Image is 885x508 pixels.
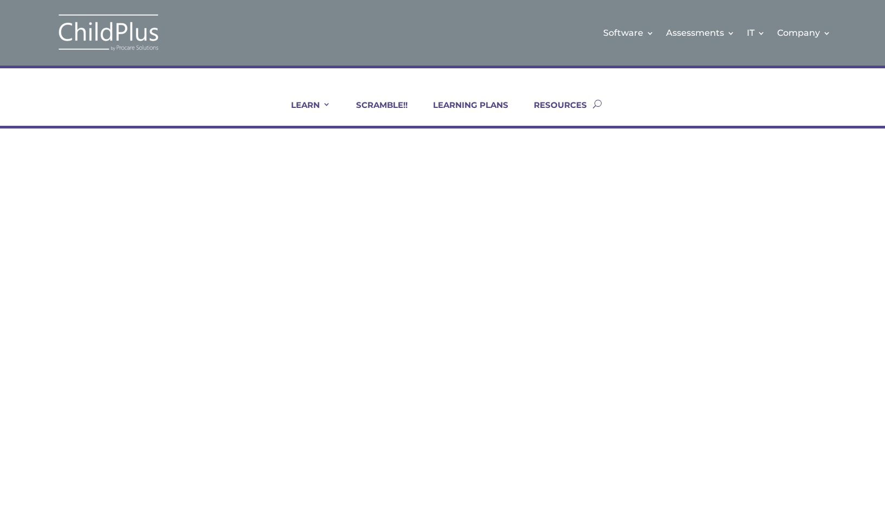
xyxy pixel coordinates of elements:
[520,100,587,126] a: RESOURCES
[343,100,408,126] a: SCRAMBLE!!
[747,11,765,55] a: IT
[419,100,508,126] a: LEARNING PLANS
[666,11,735,55] a: Assessments
[277,100,331,126] a: LEARN
[777,11,831,55] a: Company
[603,11,654,55] a: Software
